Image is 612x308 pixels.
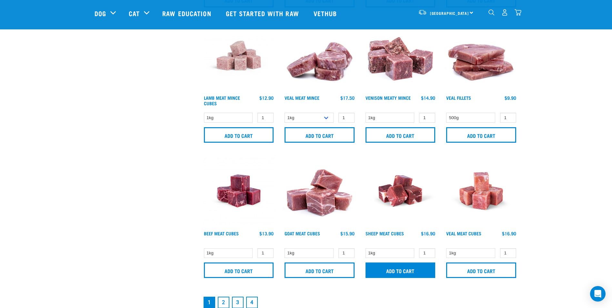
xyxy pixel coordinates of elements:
[445,154,518,228] img: Veal Meat Cubes8454
[338,248,355,258] input: 1
[419,248,435,258] input: 1
[259,95,274,100] div: $12.90
[202,154,276,228] img: Beef Meat Cubes 1669
[219,0,307,26] a: Get started with Raw
[257,248,274,258] input: 1
[340,95,355,100] div: $17.50
[515,9,521,16] img: home-icon@2x.png
[419,113,435,123] input: 1
[204,232,239,234] a: Beef Meat Cubes
[338,113,355,123] input: 1
[307,0,345,26] a: Vethub
[500,248,516,258] input: 1
[446,262,516,278] input: Add to cart
[364,19,437,92] img: 1117 Venison Meat Mince 01
[204,262,274,278] input: Add to cart
[285,127,355,143] input: Add to cart
[500,113,516,123] input: 1
[418,9,427,15] img: van-moving.png
[590,286,606,302] div: Open Intercom Messenger
[129,8,140,18] a: Cat
[446,97,471,99] a: Veal Fillets
[366,97,411,99] a: Venison Meaty Mince
[285,232,320,234] a: Goat Meat Cubes
[364,154,437,228] img: Sheep Meat
[501,9,508,16] img: user.png
[259,231,274,236] div: $13.90
[202,19,276,92] img: Lamb Meat Mince
[340,231,355,236] div: $15.90
[488,9,495,15] img: home-icon-1@2x.png
[283,154,356,228] img: 1184 Wild Goat Meat Cubes Boneless 01
[366,127,436,143] input: Add to cart
[204,127,274,143] input: Add to cart
[502,231,516,236] div: $16.90
[430,12,469,14] span: [GEOGRAPHIC_DATA]
[446,232,481,234] a: Veal Meat Cubes
[421,231,435,236] div: $16.90
[505,95,516,100] div: $9.90
[285,262,355,278] input: Add to cart
[366,232,404,234] a: Sheep Meat Cubes
[446,127,516,143] input: Add to cart
[445,19,518,92] img: Stack Of Raw Veal Fillets
[156,0,219,26] a: Raw Education
[366,262,436,278] input: Add to cart
[283,19,356,92] img: 1160 Veal Meat Mince Medallions 01
[285,97,319,99] a: Veal Meat Mince
[95,8,106,18] a: Dog
[421,95,435,100] div: $14.90
[204,97,240,104] a: Lamb Meat Mince Cubes
[257,113,274,123] input: 1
